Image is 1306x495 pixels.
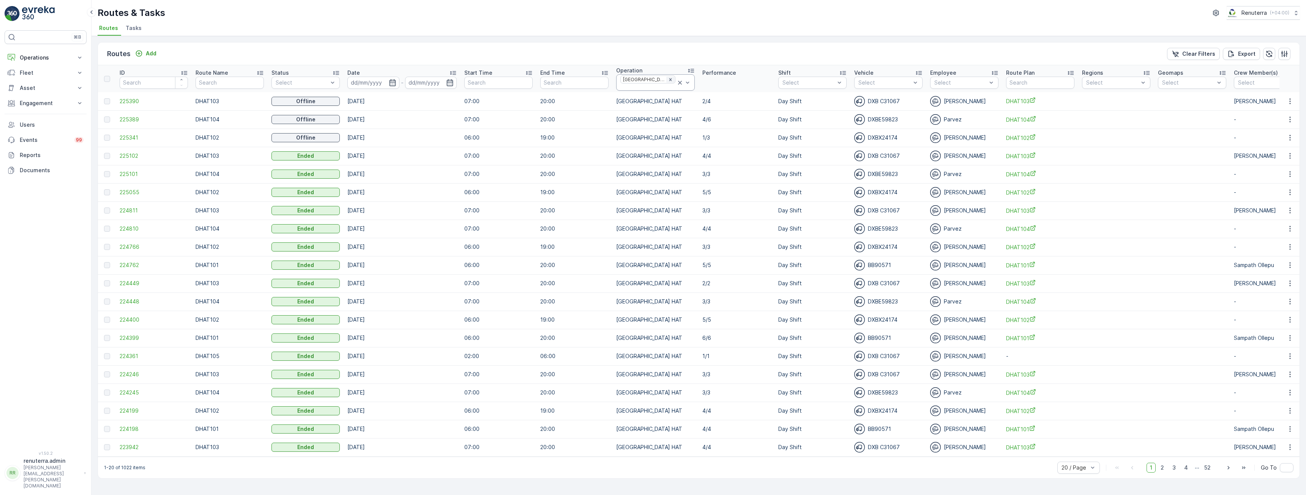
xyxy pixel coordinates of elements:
[344,92,461,110] td: [DATE]
[930,442,941,453] img: svg%3e
[120,225,188,233] span: 224810
[930,187,998,198] div: [PERSON_NAME]
[5,96,87,111] button: Engagement
[120,134,188,141] span: 225341
[778,69,791,77] p: Shift
[854,369,865,380] img: svg%3e
[1006,261,1074,269] a: DHAT101
[540,116,609,123] p: 20:00
[120,243,188,251] a: 224766
[702,152,771,160] p: 4/4
[344,238,461,256] td: [DATE]
[1006,334,1074,342] a: DHAT101
[20,136,70,144] p: Events
[930,114,941,125] img: svg%3e
[1167,48,1220,60] button: Clear Filters
[297,152,314,160] p: Ended
[930,169,941,179] img: svg%3e
[858,79,911,86] p: Select
[1006,389,1074,397] a: DHAT104
[464,134,533,141] p: 06:00
[930,205,941,216] img: svg%3e
[854,387,865,398] img: svg%3e
[854,223,865,234] img: svg%3e
[1006,280,1074,288] span: DHAT103
[297,334,314,342] p: Ended
[1181,463,1191,473] span: 4
[196,69,228,77] p: Route Name
[934,79,987,86] p: Select
[778,97,847,105] p: Day Shift
[120,443,188,451] a: 223942
[344,183,461,201] td: [DATE]
[1270,10,1289,16] p: ( +04:00 )
[930,369,941,380] img: svg%3e
[104,153,110,159] div: Toggle Row Selected
[1006,116,1074,124] span: DHAT104
[344,147,461,165] td: [DATE]
[464,170,533,178] p: 07:00
[1158,69,1183,77] p: Geomaps
[120,352,188,360] a: 224361
[120,389,188,396] span: 224245
[196,189,264,196] p: DHAT102
[621,76,666,83] div: [GEOGRAPHIC_DATA] HAT
[297,316,314,324] p: Ended
[1006,69,1035,77] p: Route Plan
[120,298,188,305] span: 224448
[1006,371,1074,379] a: DHAT103
[1006,243,1074,251] span: DHAT102
[854,151,865,161] img: svg%3e
[5,50,87,65] button: Operations
[297,170,314,178] p: Ended
[540,189,609,196] p: 19:00
[1147,463,1156,473] span: 1
[74,34,81,40] p: ⌘B
[104,98,110,104] div: Toggle Row Selected
[854,424,865,434] img: svg%3e
[1006,407,1074,415] a: DHAT102
[930,242,941,252] img: svg%3e
[930,151,941,161] img: svg%3e
[120,97,188,105] span: 225390
[1006,316,1074,324] span: DHAT102
[6,467,19,479] div: RR
[540,97,609,105] p: 20:00
[271,69,289,77] p: Status
[702,97,771,105] p: 2/4
[297,443,314,451] p: Ended
[854,314,865,325] img: svg%3e
[120,407,188,415] span: 224199
[1006,225,1074,233] a: DHAT104
[120,371,188,378] span: 224246
[344,311,461,329] td: [DATE]
[146,50,156,57] p: Add
[297,298,314,305] p: Ended
[1006,97,1074,105] span: DHAT103
[196,97,264,105] p: DHAT103
[1162,79,1215,86] p: Select
[854,405,865,416] img: svg%3e
[120,334,188,342] a: 224399
[1006,425,1074,433] a: DHAT101
[344,274,461,292] td: [DATE]
[297,189,314,196] p: Ended
[347,69,360,77] p: Date
[854,187,865,198] img: svg%3e
[405,77,457,89] input: dd/mm/yyyy
[1234,69,1278,77] p: Crew Member(s)
[782,79,835,86] p: Select
[104,189,110,195] div: Toggle Row Selected
[347,77,399,89] input: dd/mm/yyyy
[271,151,340,160] button: Ended
[854,205,865,216] img: svg%3e
[344,402,461,420] td: [DATE]
[854,442,865,453] img: svg%3e
[854,187,923,198] div: DXBX24174
[1195,463,1199,473] p: ...
[1006,207,1074,215] span: DHAT103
